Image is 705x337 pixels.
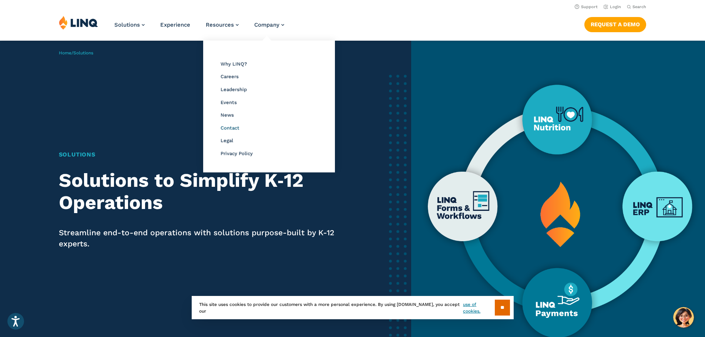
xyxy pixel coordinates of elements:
[206,21,239,28] a: Resources
[114,16,284,40] nav: Primary Navigation
[59,150,337,159] h1: Solutions
[221,87,247,92] a: Leadership
[59,169,337,214] h2: Solutions to Simplify K‑12 Operations
[463,301,494,314] a: use of cookies.
[604,4,621,9] a: Login
[221,74,239,79] a: Careers
[59,16,98,30] img: LINQ | K‑12 Software
[114,21,140,28] span: Solutions
[221,151,253,156] a: Privacy Policy
[584,17,646,32] a: Request a Demo
[632,4,646,9] span: Search
[673,307,694,328] button: Hello, have a question? Let’s chat.
[254,21,279,28] span: Company
[254,21,284,28] a: Company
[206,21,234,28] span: Resources
[221,61,247,67] a: Why LINQ?
[584,16,646,32] nav: Button Navigation
[221,100,237,105] a: Events
[627,4,646,10] button: Open Search Bar
[73,50,93,55] span: Solutions
[114,21,145,28] a: Solutions
[221,112,234,118] a: News
[575,4,598,9] a: Support
[59,50,71,55] a: Home
[59,50,93,55] span: /
[160,21,190,28] a: Experience
[221,125,239,131] a: Contact
[221,138,233,143] a: Legal
[192,296,514,319] div: This site uses cookies to provide our customers with a more personal experience. By using [DOMAIN...
[59,227,337,249] p: Streamline end-to-end operations with solutions purpose-built by K-12 experts.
